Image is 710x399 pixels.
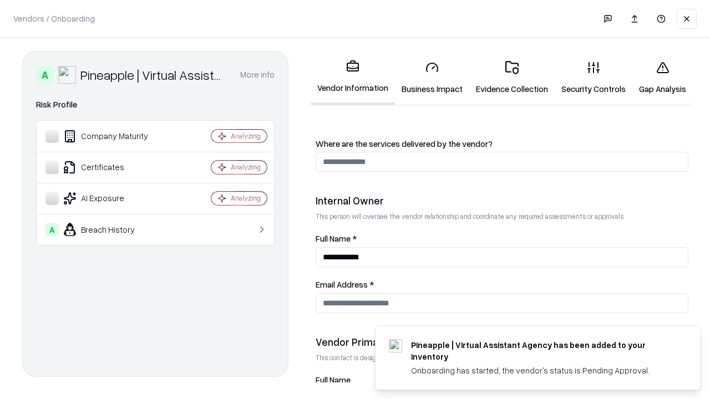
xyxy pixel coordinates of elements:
img: Pineapple | Virtual Assistant Agency [58,66,76,84]
img: trypineapple.com [389,339,402,352]
div: Analyzing [231,193,261,203]
div: Risk Profile [36,98,275,111]
div: Analyzing [231,162,261,172]
div: A [45,223,59,236]
a: Vendor Information [311,51,395,105]
a: Business Impact [395,52,469,104]
button: More info [240,65,275,85]
div: Internal Owner [316,194,688,207]
p: This contact is designated to receive the assessment request from Shift [316,353,688,362]
div: Pineapple | Virtual Assistant Agency has been added to your inventory [411,339,674,362]
div: Onboarding has started, the vendor's status is Pending Approval. [411,365,674,376]
label: Where are the services delivered by the vendor? [316,140,688,148]
p: Vendors / Onboarding [13,13,95,24]
div: A [36,66,54,84]
div: Pineapple | Virtual Assistant Agency [80,66,227,84]
a: Evidence Collection [469,52,555,104]
a: Gap Analysis [632,52,693,104]
div: Breach History [45,223,178,236]
div: Certificates [45,161,178,174]
a: Security Controls [555,52,632,104]
div: Company Maturity [45,130,178,143]
div: Analyzing [231,131,261,141]
div: AI Exposure [45,192,178,205]
label: Email Address * [316,280,688,289]
p: This person will oversee the vendor relationship and coordinate any required assessments or appro... [316,212,688,221]
label: Full Name * [316,234,688,243]
label: Full Name [316,376,688,384]
div: Vendor Primary Contact [316,335,688,349]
